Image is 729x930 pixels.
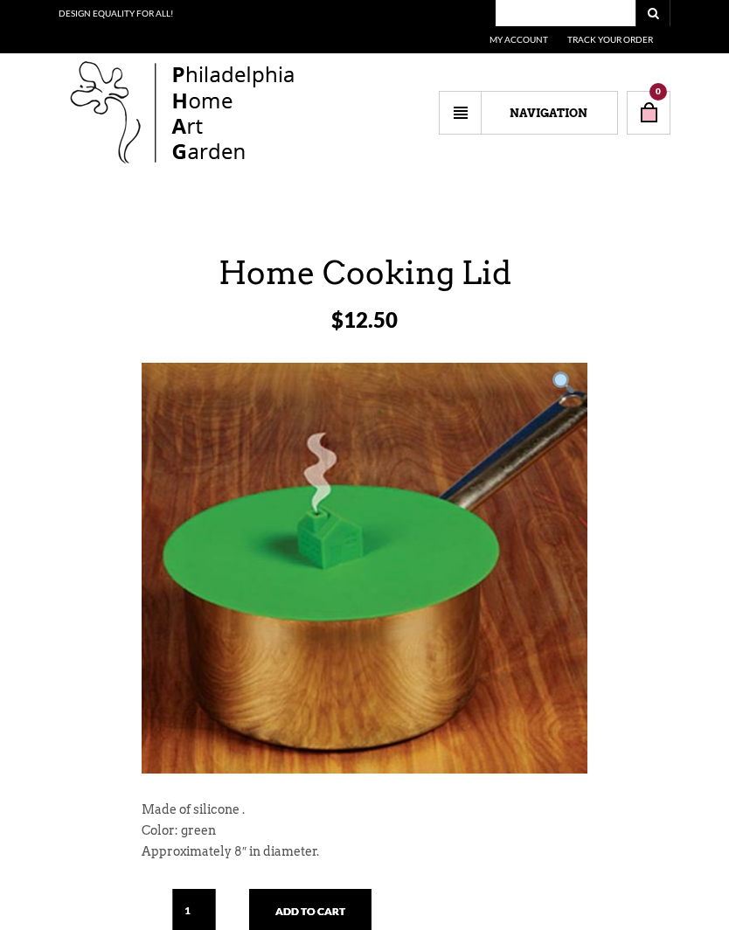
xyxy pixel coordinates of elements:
[142,821,587,842] p: Color: green
[219,253,511,292] span: Home Cooking Lid
[567,34,653,45] a: Track Your Order
[627,91,670,135] a: 0
[142,842,587,863] p: Approximately 8″ in diameter.
[331,307,398,332] bdi: 12.50
[489,34,548,45] a: My Account
[142,800,587,821] p: Made of silicone .
[649,83,667,101] span: 0
[331,307,344,332] span: $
